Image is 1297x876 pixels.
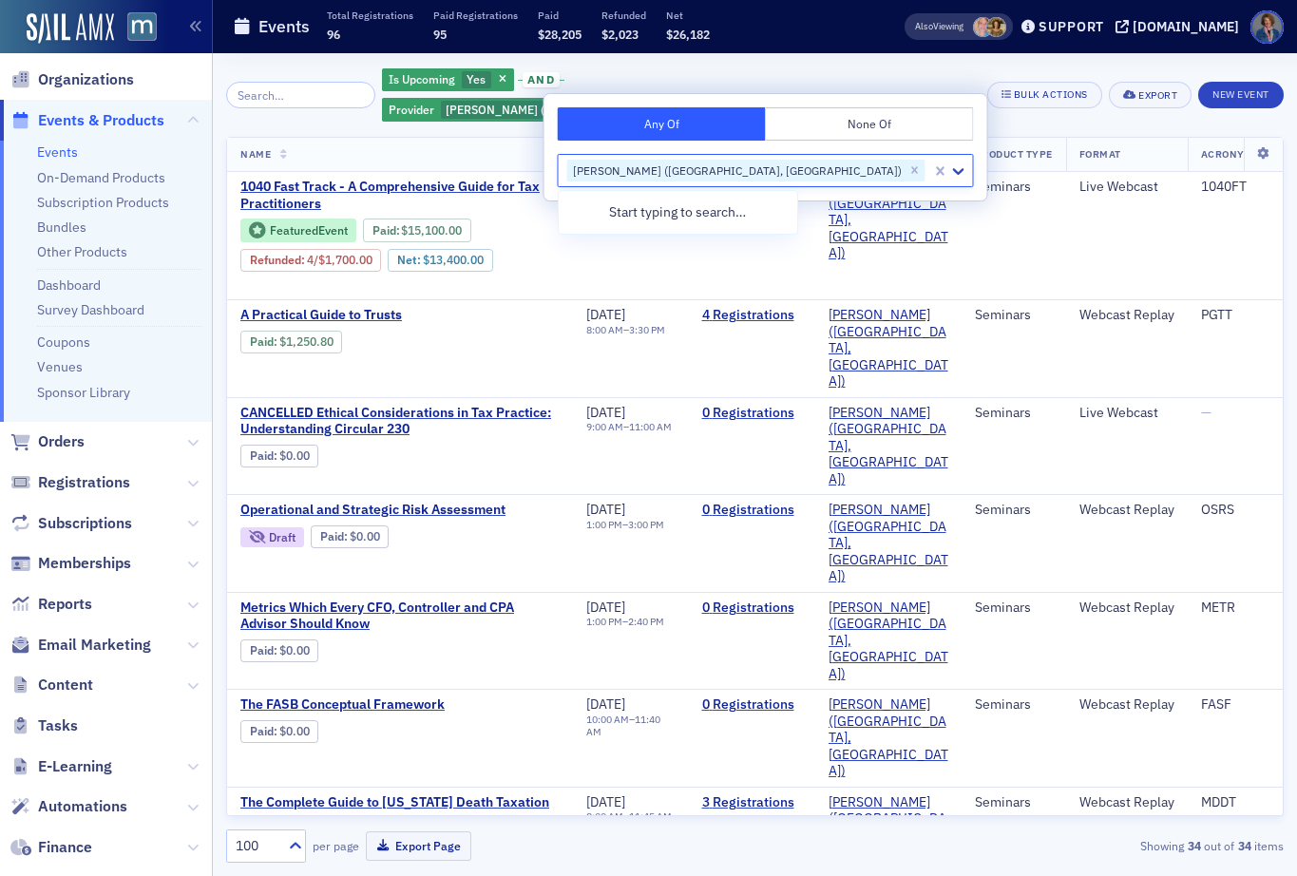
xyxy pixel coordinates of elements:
span: Viewing [915,20,963,33]
strong: 34 [1234,837,1254,854]
span: $0.00 [279,643,310,657]
a: Events & Products [10,110,164,131]
a: [PERSON_NAME] ([GEOGRAPHIC_DATA], [GEOGRAPHIC_DATA]) [829,600,948,683]
a: The Complete Guide to [US_STATE] Death Taxation [240,794,560,811]
time: 3:30 PM [629,323,665,336]
a: New Event [1198,85,1284,102]
time: 11:00 AM [629,420,672,433]
div: Showing out of items [944,837,1284,854]
div: Paid: 0 - $0 [311,525,389,548]
div: Seminars [975,600,1053,617]
a: Paid [372,223,396,238]
span: Werner-Rocca (Flourtown, PA) [829,405,948,488]
button: [DOMAIN_NAME] [1116,20,1246,33]
a: Email Marketing [10,635,151,656]
span: : [250,253,307,267]
a: Subscriptions [10,513,132,534]
span: [DATE] [586,306,625,323]
span: 96 [327,27,340,42]
div: [PERSON_NAME] ([GEOGRAPHIC_DATA], [GEOGRAPHIC_DATA]) [567,160,905,182]
div: MDDT [1201,794,1270,811]
span: Content [38,675,93,695]
a: CANCELLED Ethical Considerations in Tax Practice: Understanding Circular 230 [240,405,560,438]
span: Profile [1250,10,1284,44]
span: Werner-Rocca (Flourtown, PA) [829,179,948,262]
time: 11:45 AM [629,809,672,823]
button: Any Of [558,107,766,141]
img: SailAMX [27,13,114,44]
a: 0 Registrations [702,405,802,422]
div: Draft [269,532,296,543]
span: : [250,334,279,349]
span: Acronym [1201,147,1254,161]
span: Email Marketing [38,635,151,656]
a: A Practical Guide to Trusts [240,307,560,324]
span: : [250,448,279,463]
div: Live Webcast [1079,405,1174,422]
a: Sponsor Library [37,384,130,401]
a: Paid [320,529,344,543]
a: [PERSON_NAME] ([GEOGRAPHIC_DATA], [GEOGRAPHIC_DATA]) [829,179,948,262]
span: Format [1079,147,1121,161]
a: Bundles [37,219,86,236]
div: Webcast Replay [1079,502,1174,519]
span: [DATE] [586,404,625,421]
time: 8:00 AM [586,809,623,823]
div: Bulk Actions [1014,89,1088,100]
time: 3:00 PM [628,518,664,531]
a: [PERSON_NAME] ([GEOGRAPHIC_DATA], [GEOGRAPHIC_DATA]) [829,696,948,780]
span: : [372,223,402,238]
a: 0 Registrations [702,600,802,617]
a: Paid [250,643,274,657]
span: Name [240,147,271,161]
a: [PERSON_NAME] ([GEOGRAPHIC_DATA], [GEOGRAPHIC_DATA]) [829,307,948,390]
div: FASF [1201,696,1270,714]
span: [DATE] [586,793,625,810]
span: Events & Products [38,110,164,131]
span: Finance [38,837,92,858]
div: Start typing to search… [559,195,798,230]
div: Refunded: 44 - $1510000 [240,249,381,272]
a: Survey Dashboard [37,301,144,318]
div: Draft [240,527,304,547]
span: $1,250.80 [279,334,334,349]
img: SailAMX [127,12,157,42]
div: Paid: 6 - $125080 [240,331,342,353]
span: Tasks [38,715,78,736]
div: Featured Event [240,219,356,242]
div: – [586,324,665,336]
strong: 34 [1184,837,1204,854]
span: Automations [38,796,127,817]
span: The FASB Conceptual Framework [240,696,560,714]
div: Paid: 44 - $1510000 [363,219,471,241]
div: – [586,519,664,531]
span: Product Type [975,147,1053,161]
div: PGTT [1201,307,1270,324]
span: [DATE] [586,695,625,713]
div: Webcast Replay [1079,600,1174,617]
div: Seminars [975,502,1053,519]
div: METR [1201,600,1270,617]
time: 11:40 AM [586,713,660,738]
span: Subscriptions [38,513,132,534]
div: – [586,616,664,628]
div: Seminars [975,179,1053,196]
a: On-Demand Products [37,169,165,186]
span: : [250,724,279,738]
button: Export Page [366,831,471,861]
a: Events [37,143,78,161]
span: — [1201,404,1211,421]
time: 8:00 AM [586,323,623,336]
span: Memberships [38,553,131,574]
span: $15,100.00 [401,223,462,238]
span: Werner-Rocca (Flourtown, PA) [829,600,948,683]
a: Coupons [37,333,90,351]
div: 100 [236,836,277,856]
div: Seminars [975,405,1053,422]
span: $26,182 [666,27,710,42]
a: Dashboard [37,276,101,294]
div: [DOMAIN_NAME] [1133,18,1239,35]
span: Dee Sullivan [973,17,993,37]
